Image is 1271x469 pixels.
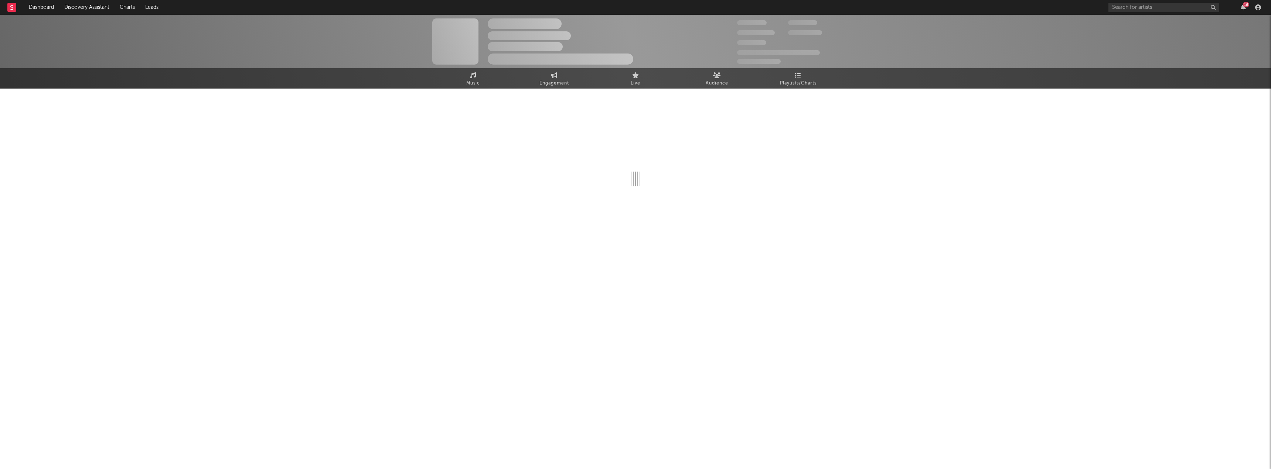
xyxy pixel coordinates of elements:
[757,68,839,89] a: Playlists/Charts
[737,59,781,64] span: Jump Score: 85.0
[539,79,569,88] span: Engagement
[631,79,640,88] span: Live
[676,68,757,89] a: Audience
[780,79,817,88] span: Playlists/Charts
[788,20,817,25] span: 100,000
[788,30,822,35] span: 1,000,000
[737,40,766,45] span: 100,000
[466,79,480,88] span: Music
[737,50,820,55] span: 50,000,000 Monthly Listeners
[706,79,728,88] span: Audience
[737,30,775,35] span: 50,000,000
[1108,3,1219,12] input: Search for artists
[1241,4,1246,10] button: 16
[595,68,676,89] a: Live
[432,68,514,89] a: Music
[1243,2,1249,7] div: 16
[514,68,595,89] a: Engagement
[737,20,767,25] span: 300,000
